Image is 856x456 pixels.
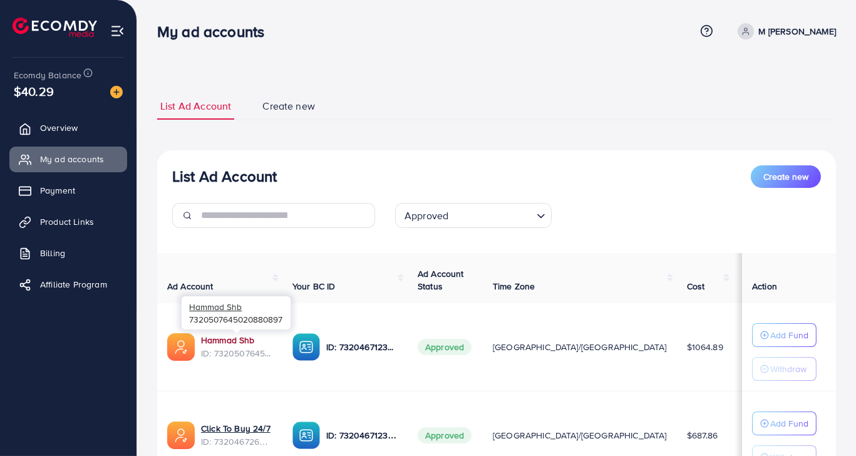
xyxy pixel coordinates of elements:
img: ic-ba-acc.ded83a64.svg [292,422,320,449]
div: <span class='underline'>Click To Buy 24/7</span></br>7320467267140190209 [201,422,272,448]
span: Approved [418,339,472,355]
a: Hammad Shb [201,334,255,346]
span: Ad Account [167,280,214,293]
a: Click To Buy 24/7 [201,422,271,435]
p: ID: 7320467123262734338 [326,428,398,443]
span: Create new [262,99,315,113]
p: M [PERSON_NAME] [759,24,836,39]
span: Cost [687,280,705,293]
span: $1064.89 [687,341,723,353]
span: Ad Account Status [418,267,464,293]
img: image [110,86,123,98]
span: ID: 7320467267140190209 [201,435,272,448]
img: menu [110,24,125,38]
span: My ad accounts [40,153,104,165]
a: Overview [9,115,127,140]
span: [GEOGRAPHIC_DATA]/[GEOGRAPHIC_DATA] [493,341,667,353]
p: Add Fund [770,328,808,343]
span: Billing [40,247,65,259]
span: ID: 7320507645020880897 [201,347,272,360]
span: Time Zone [493,280,535,293]
p: Withdraw [770,361,807,376]
p: Add Fund [770,416,808,431]
a: My ad accounts [9,147,127,172]
a: M [PERSON_NAME] [733,23,836,39]
div: Search for option [395,203,552,228]
button: Add Fund [752,412,817,435]
span: Approved [402,207,451,225]
span: Ecomdy Balance [14,69,81,81]
img: ic-ba-acc.ded83a64.svg [292,333,320,361]
span: Overview [40,122,78,134]
a: Payment [9,178,127,203]
h3: My ad accounts [157,23,274,41]
img: ic-ads-acc.e4c84228.svg [167,333,195,361]
button: Withdraw [752,357,817,381]
span: $687.86 [687,429,718,442]
img: ic-ads-acc.e4c84228.svg [167,422,195,449]
a: Product Links [9,209,127,234]
span: Hammad Shb [189,301,242,313]
span: Action [752,280,777,293]
span: Payment [40,184,75,197]
span: [GEOGRAPHIC_DATA]/[GEOGRAPHIC_DATA] [493,429,667,442]
span: Product Links [40,215,94,228]
span: Your BC ID [292,280,336,293]
span: Affiliate Program [40,278,107,291]
span: $40.29 [14,82,54,100]
span: Create new [763,170,808,183]
span: List Ad Account [160,99,231,113]
img: logo [13,18,97,37]
h3: List Ad Account [172,167,277,185]
button: Create new [751,165,821,188]
p: ID: 7320467123262734338 [326,339,398,355]
input: Search for option [452,204,532,225]
span: Approved [418,427,472,443]
iframe: Chat [803,400,847,447]
button: Add Fund [752,323,817,347]
a: Billing [9,241,127,266]
div: 7320507645020880897 [182,296,291,329]
a: Affiliate Program [9,272,127,297]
